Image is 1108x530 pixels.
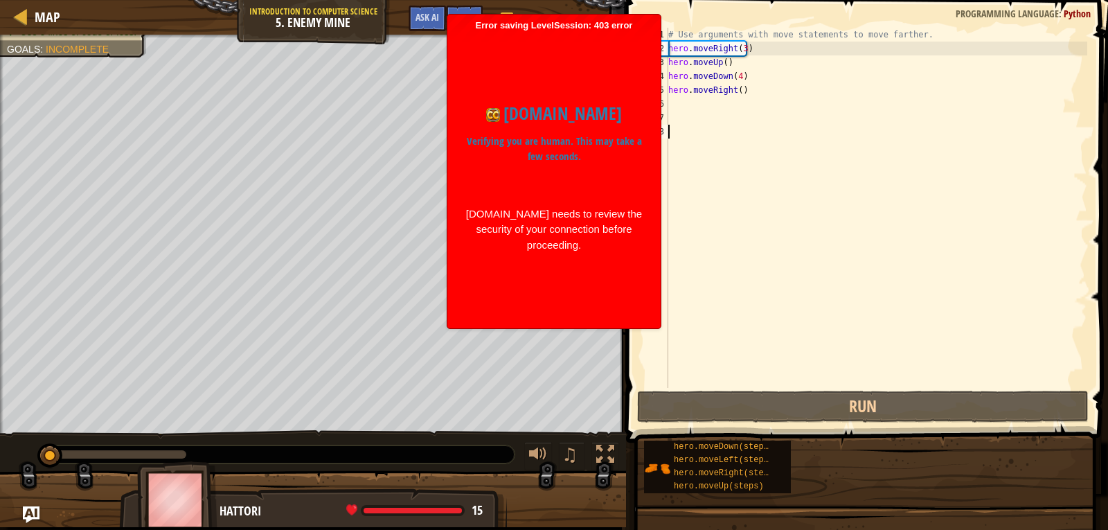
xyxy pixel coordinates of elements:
[46,44,109,55] span: Incomplete
[23,506,39,523] button: Ask AI
[415,10,439,24] span: Ask AI
[35,8,60,26] span: Map
[524,442,552,470] button: Adjust volume
[472,502,483,519] span: 15
[956,7,1059,20] span: Programming language
[516,10,593,28] span: Game Menu
[1064,7,1091,20] span: Python
[591,442,619,470] button: Toggle fullscreen
[486,108,500,122] img: Icon for codecombat.com
[465,100,643,127] h1: [DOMAIN_NAME]
[674,482,764,491] span: hero.moveUp(steps)
[562,444,578,465] span: ♫
[674,455,774,465] span: hero.moveLeft(steps)
[490,6,602,38] button: Game Menu
[637,391,1089,423] button: Run
[40,44,46,55] span: :
[220,502,493,520] div: Hattori
[465,206,643,254] div: [DOMAIN_NAME] needs to review the security of your connection before proceeding.
[7,44,40,55] span: Goals
[644,455,670,482] img: portrait.png
[28,8,60,26] a: Map
[346,504,483,517] div: health: 14.6 / 14.6
[559,442,584,470] button: ♫
[674,468,778,478] span: hero.moveRight(steps)
[465,134,643,165] p: Verifying you are human. This may take a few seconds.
[674,442,774,452] span: hero.moveDown(steps)
[409,6,446,31] button: Ask AI
[454,20,654,322] span: Error saving LevelSession: 403 error
[1059,7,1064,20] span: :
[453,10,476,24] span: Hints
